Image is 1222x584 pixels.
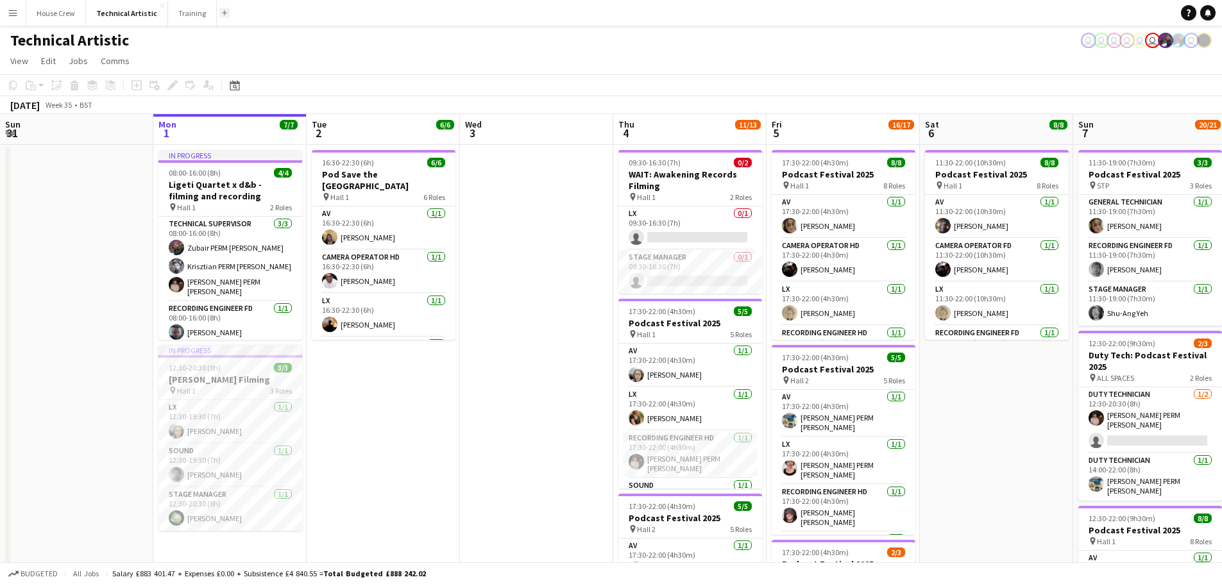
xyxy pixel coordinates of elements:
span: Hall 2 [790,376,809,385]
h3: Duty Tech: Podcast Festival 2025 [1078,349,1222,372]
span: 2/3 [1194,338,1212,348]
app-card-role: LX1/117:30-22:00 (4h30m)[PERSON_NAME] [772,282,915,326]
app-card-role: AV1/111:30-22:00 (10h30m)[PERSON_NAME] [925,195,1069,238]
span: 11:30-19:00 (7h30m) [1089,158,1155,167]
span: 12:30-22:00 (9h30m) [1089,338,1155,348]
h3: Ligeti Quartet x d&b - filming and recording [158,179,302,202]
app-job-card: 16:30-22:30 (6h)6/6Pod Save the [GEOGRAPHIC_DATA] Hall 16 RolesAV1/116:30-22:30 (6h)[PERSON_NAME]... [312,150,455,340]
h3: Podcast Festival 2025 [772,363,915,375]
span: 6 [923,126,939,140]
app-card-role: LX1/116:30-22:30 (6h)[PERSON_NAME] [312,294,455,337]
span: 6 Roles [423,192,445,202]
a: Edit [36,53,61,69]
span: 5/5 [734,501,752,511]
span: 12:30-20:30 (8h) [169,363,221,372]
div: 11:30-19:00 (7h30m)3/3Podcast Festival 2025 STP3 RolesGeneral Technician1/111:30-19:00 (7h30m)[PE... [1078,150,1222,326]
div: BST [80,100,92,110]
button: House Crew [26,1,86,26]
span: Total Budgeted £888 242.02 [323,569,426,578]
h3: Podcast Festival 2025 [1078,524,1222,536]
span: 2/3 [887,547,905,557]
span: 8/8 [1049,120,1067,129]
span: Edit [41,55,56,67]
app-card-role: LX1/111:30-22:00 (10h30m)[PERSON_NAME] [925,282,1069,326]
div: [DATE] [10,99,40,112]
app-job-card: In progress12:30-20:30 (8h)3/3[PERSON_NAME] Filming Hall 13 RolesLX1/112:30-19:30 (7h)[PERSON_NAM... [158,345,302,531]
app-user-avatar: Gabrielle Barr [1196,33,1212,48]
span: Hall 1 [1097,537,1116,546]
span: 2 Roles [270,203,292,212]
h3: [PERSON_NAME] Filming [158,374,302,385]
span: 11/13 [735,120,761,129]
span: 2 [310,126,327,140]
span: Hall 1 [637,192,656,202]
div: 4 Jobs [1196,131,1220,140]
app-card-role: LX1/117:30-22:00 (4h30m)[PERSON_NAME] [618,387,762,431]
app-user-avatar: Zubair PERM Dhalla [1171,33,1186,48]
span: STP [1097,181,1109,190]
app-card-role: Recording Engineer FD1/108:00-16:00 (8h)[PERSON_NAME] [158,301,302,345]
app-card-role: Sound1/112:30-19:30 (7h)[PERSON_NAME] [158,444,302,487]
app-job-card: 17:30-22:00 (4h30m)5/5Podcast Festival 2025 Hall 15 RolesAV1/117:30-22:00 (4h30m)[PERSON_NAME]LX1... [618,299,762,488]
app-job-card: 17:30-22:00 (4h30m)5/5Podcast Festival 2025 Hall 25 RolesAV1/117:30-22:00 (4h30m)[PERSON_NAME] PE... [772,345,915,535]
span: 6/6 [427,158,445,167]
span: 8/8 [1194,513,1212,523]
app-job-card: 12:30-22:00 (9h30m)2/3Duty Tech: Podcast Festival 2025 ALL SPACES2 RolesDuty Technician1/212:30-2... [1078,331,1222,501]
span: Jobs [69,55,88,67]
app-card-role: Sound1/1 [772,532,915,576]
span: Week 35 [42,100,74,110]
span: 17:30-22:00 (4h30m) [629,306,695,316]
app-card-role: Duty Technician1/212:30-20:30 (8h)[PERSON_NAME] PERM [PERSON_NAME] [1078,387,1222,453]
span: Hall 1 [330,192,349,202]
app-job-card: 09:30-16:30 (7h)0/2WAIT: Awakening Records Filming Hall 12 RolesLX0/109:30-16:30 (7h) Stage Manag... [618,150,762,294]
app-card-role: Recording Engineer HD1/117:30-22:00 (4h30m) [772,326,915,373]
span: 11:30-22:00 (10h30m) [935,158,1006,167]
span: 7 [1076,126,1094,140]
span: 5 Roles [730,524,752,534]
span: 3 Roles [270,386,292,396]
h1: Technical Artistic [10,31,129,50]
span: 17:30-22:00 (4h30m) [629,501,695,511]
button: Budgeted [6,567,60,581]
app-card-role: Recording Engineer HD1/117:30-22:00 (4h30m)[PERSON_NAME] [PERSON_NAME] [772,485,915,532]
app-card-role: LX1/117:30-22:00 (4h30m)[PERSON_NAME] PERM [PERSON_NAME] [772,437,915,485]
app-user-avatar: Liveforce Admin [1145,33,1160,48]
span: Fri [772,119,782,130]
span: 17:30-22:00 (4h30m) [782,158,849,167]
span: Budgeted [21,569,58,578]
app-card-role: Stage Manager1/111:30-19:00 (7h30m)Shu-Ang Yeh [1078,282,1222,326]
app-card-role: Sound1/1 [618,478,762,522]
span: Hall 1 [790,181,809,190]
h3: Podcast Festival 2025 [772,558,915,570]
app-card-role: AV1/117:30-22:00 (4h30m)[PERSON_NAME] PERM [PERSON_NAME] [772,390,915,437]
app-user-avatar: Liveforce Admin [1081,33,1096,48]
div: 2 Jobs [280,131,300,140]
h3: Podcast Festival 2025 [772,169,915,180]
app-user-avatar: Liveforce Admin [1119,33,1135,48]
a: Comms [96,53,135,69]
app-job-card: 17:30-22:00 (4h30m)8/8Podcast Festival 2025 Hall 18 RolesAV1/117:30-22:00 (4h30m)[PERSON_NAME]Cam... [772,150,915,340]
span: Comms [101,55,130,67]
div: In progress [158,345,302,355]
app-card-role: Recording Engineer FD1/111:30-19:00 (7h30m)[PERSON_NAME] [1078,238,1222,282]
app-card-role: Recording Engineer HD1/117:30-22:00 (4h30m)[PERSON_NAME] PERM [PERSON_NAME] [618,431,762,478]
span: Hall 1 [177,203,196,212]
app-card-role: Stage Manager1/112:30-20:30 (8h)[PERSON_NAME] [158,487,302,531]
h3: WAIT: Awakening Records Filming [618,169,762,192]
app-card-role: Stage Manager0/109:30-16:30 (7h) [618,250,762,294]
div: 1 Job [437,131,454,140]
span: 12:30-22:00 (9h30m) [1089,513,1155,523]
span: 3/3 [1194,158,1212,167]
a: View [5,53,33,69]
span: Mon [158,119,176,130]
span: 8/8 [1040,158,1058,167]
span: 8 Roles [1037,181,1058,190]
span: 09:30-16:30 (7h) [629,158,681,167]
app-user-avatar: Liveforce Admin [1107,33,1122,48]
div: Salary £883 401.47 + Expenses £0.00 + Subsistence £4 840.55 = [112,569,426,578]
button: Training [168,1,217,26]
span: 8 Roles [1190,537,1212,546]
